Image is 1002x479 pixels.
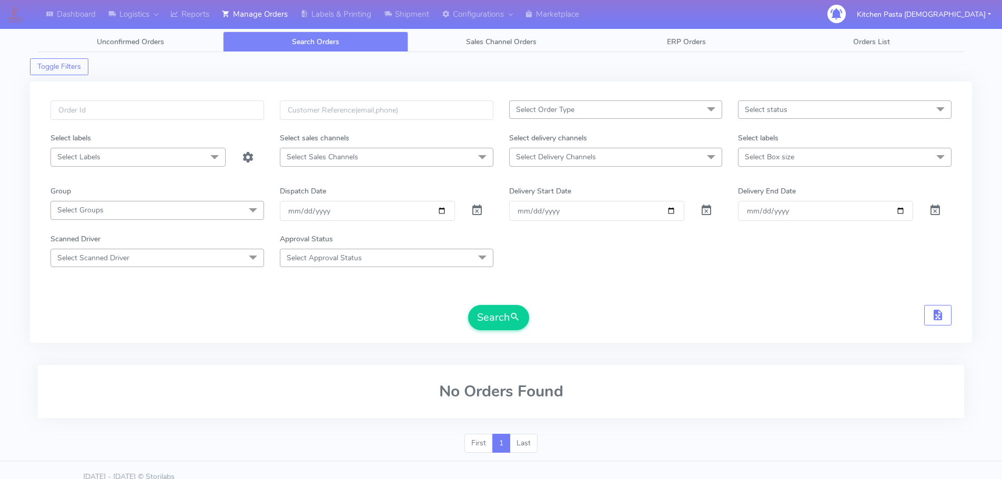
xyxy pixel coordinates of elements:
[745,152,794,162] span: Select Box size
[738,186,796,197] label: Delivery End Date
[466,37,537,47] span: Sales Channel Orders
[516,152,596,162] span: Select Delivery Channels
[292,37,339,47] span: Search Orders
[50,186,71,197] label: Group
[667,37,706,47] span: ERP Orders
[50,133,91,144] label: Select labels
[492,434,510,453] a: 1
[50,233,100,244] label: Scanned Driver
[853,37,890,47] span: Orders List
[738,133,778,144] label: Select labels
[57,253,129,263] span: Select Scanned Driver
[468,305,529,330] button: Search
[38,32,964,52] ul: Tabs
[97,37,164,47] span: Unconfirmed Orders
[287,152,358,162] span: Select Sales Channels
[50,100,264,120] input: Order Id
[849,4,999,25] button: Kitchen Pasta [DEMOGRAPHIC_DATA]
[287,253,362,263] span: Select Approval Status
[280,100,493,120] input: Customer Reference(email,phone)
[280,133,349,144] label: Select sales channels
[280,233,333,244] label: Approval Status
[57,205,104,215] span: Select Groups
[50,383,952,400] h2: No Orders Found
[516,105,574,115] span: Select Order Type
[57,152,100,162] span: Select Labels
[30,58,88,75] button: Toggle Filters
[509,133,587,144] label: Select delivery channels
[509,186,571,197] label: Delivery Start Date
[280,186,326,197] label: Dispatch Date
[745,105,787,115] span: Select status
